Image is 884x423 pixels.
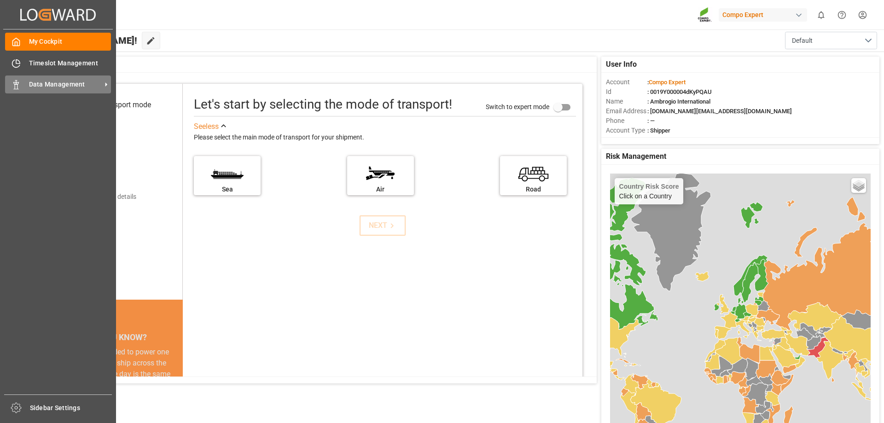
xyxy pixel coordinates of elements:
[606,126,647,135] span: Account Type
[30,403,112,413] span: Sidebar Settings
[606,151,666,162] span: Risk Management
[832,5,852,25] button: Help Center
[719,8,807,22] div: Compo Expert
[606,97,647,106] span: Name
[194,132,576,143] div: Please select the main mode of transport for your shipment.
[486,103,549,110] span: Switch to expert mode
[194,121,219,132] div: See less
[647,98,710,105] span: : Ambrogio International
[61,347,172,413] div: The energy needed to power one large container ship across the ocean in a single day is the same ...
[719,6,811,23] button: Compo Expert
[851,178,866,193] a: Layers
[360,215,406,236] button: NEXT
[5,54,111,72] a: Timeslot Management
[698,7,712,23] img: Screenshot%202023-09-29%20at%2010.02.21.png_1712312052.png
[792,36,813,46] span: Default
[505,185,562,194] div: Road
[649,79,686,86] span: Compo Expert
[29,58,111,68] span: Timeslot Management
[29,37,111,46] span: My Cockpit
[647,88,712,95] span: : 0019Y000004dKyPQAU
[50,327,183,347] div: DID YOU KNOW?
[606,106,647,116] span: Email Address
[647,117,655,124] span: : —
[785,32,877,49] button: open menu
[38,32,137,49] span: Hello [PERSON_NAME]!
[198,185,256,194] div: Sea
[194,95,452,114] div: Let's start by selecting the mode of transport!
[606,77,647,87] span: Account
[647,127,670,134] span: : Shipper
[5,33,111,51] a: My Cockpit
[606,116,647,126] span: Phone
[811,5,832,25] button: show 0 new notifications
[352,185,409,194] div: Air
[647,79,686,86] span: :
[29,80,102,89] span: Data Management
[606,87,647,97] span: Id
[606,59,637,70] span: User Info
[369,220,397,231] div: NEXT
[619,183,679,190] h4: Country Risk Score
[619,183,679,200] div: Click on a Country
[647,108,792,115] span: : [DOMAIN_NAME][EMAIL_ADDRESS][DOMAIN_NAME]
